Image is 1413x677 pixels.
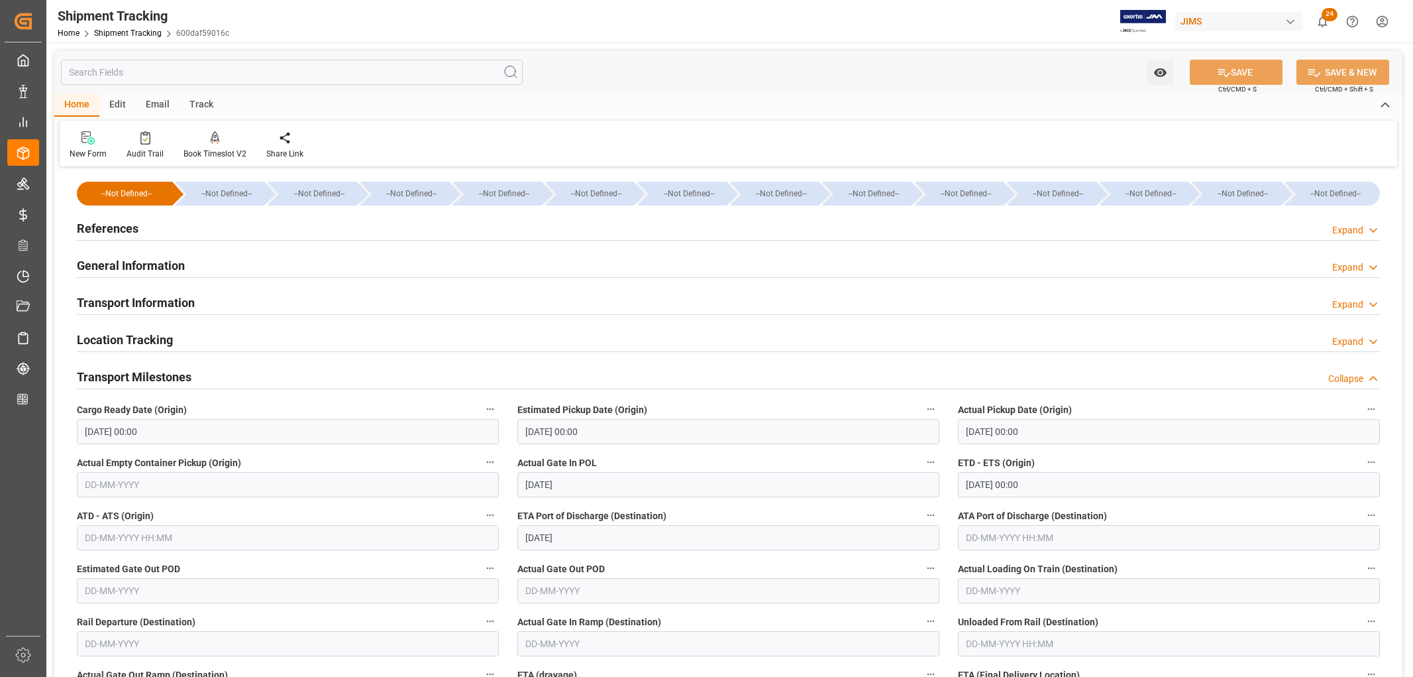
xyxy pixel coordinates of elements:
[482,400,499,418] button: Cargo Ready Date (Origin)
[266,148,303,160] div: Share Link
[360,182,449,206] div: --Not Defined--
[1190,60,1282,85] button: SAVE
[77,509,154,523] span: ATD - ATS (Origin)
[61,60,523,85] input: Search Fields
[1363,454,1380,471] button: ETD - ETS (Origin)
[1007,182,1096,206] div: --Not Defined--
[922,400,939,418] button: Estimated Pickup Date (Origin)
[452,182,541,206] div: --Not Defined--
[958,472,1380,497] input: DD-MM-YYYY HH:MM
[482,507,499,524] button: ATD - ATS (Origin)
[189,182,264,206] div: --Not Defined--
[1328,372,1363,386] div: Collapse
[922,613,939,630] button: Actual Gate In Ramp (Destination)
[1120,10,1166,33] img: Exertis%20JAM%20-%20Email%20Logo.jpg_1722504956.jpg
[77,615,195,629] span: Rail Departure (Destination)
[958,525,1380,550] input: DD-MM-YYYY HH:MM
[77,631,499,656] input: DD-MM-YYYY
[1218,84,1257,94] span: Ctrl/CMD + S
[922,454,939,471] button: Actual Gate In POL
[77,182,172,206] div: --Not Defined--
[1322,8,1337,21] span: 24
[545,182,634,206] div: --Not Defined--
[1113,182,1188,206] div: --Not Defined--
[374,182,449,206] div: --Not Defined--
[517,509,666,523] span: ETA Port of Discharge (Destination)
[915,182,1004,206] div: --Not Defined--
[482,613,499,630] button: Rail Departure (Destination)
[127,148,164,160] div: Audit Trail
[77,472,499,497] input: DD-MM-YYYY
[1332,223,1363,237] div: Expand
[281,182,356,206] div: --Not Defined--
[183,148,246,160] div: Book Timeslot V2
[1363,400,1380,418] button: Actual Pickup Date (Origin)
[77,257,185,275] h2: General Information
[958,562,1118,576] span: Actual Loading On Train (Destination)
[517,403,647,417] span: Estimated Pickup Date (Origin)
[928,182,1004,206] div: --Not Defined--
[1020,182,1096,206] div: --Not Defined--
[958,615,1098,629] span: Unloaded From Rail (Destination)
[58,29,79,38] a: Home
[1100,182,1188,206] div: --Not Defined--
[651,182,726,206] div: --Not Defined--
[1175,9,1308,34] button: JIMS
[77,331,173,349] h2: Location Tracking
[517,419,939,444] input: DD-MM-YYYY HH:MM
[958,456,1035,470] span: ETD - ETS (Origin)
[1332,335,1363,349] div: Expand
[958,403,1072,417] span: Actual Pickup Date (Origin)
[1147,60,1174,85] button: open menu
[77,403,187,417] span: Cargo Ready Date (Origin)
[54,94,99,117] div: Home
[1205,182,1281,206] div: --Not Defined--
[958,578,1380,603] input: DD-MM-YYYY
[517,578,939,603] input: DD-MM-YYYY
[77,525,499,550] input: DD-MM-YYYY HH:MM
[958,631,1380,656] input: DD-MM-YYYY HH:MM
[1175,12,1302,31] div: JIMS
[77,294,195,312] h2: Transport Information
[176,182,264,206] div: --Not Defined--
[1332,298,1363,312] div: Expand
[77,419,499,444] input: DD-MM-YYYY HH:MM
[558,182,634,206] div: --Not Defined--
[517,631,939,656] input: DD-MM-YYYY
[517,472,939,497] input: DD-MM-YYYY
[94,29,162,38] a: Shipment Tracking
[1332,261,1363,275] div: Expand
[517,456,597,470] span: Actual Gate In POL
[922,507,939,524] button: ETA Port of Discharge (Destination)
[1296,60,1389,85] button: SAVE & NEW
[99,94,136,117] div: Edit
[482,560,499,577] button: Estimated Gate Out POD
[1363,613,1380,630] button: Unloaded From Rail (Destination)
[58,6,229,26] div: Shipment Tracking
[77,578,499,603] input: DD-MM-YYYY
[822,182,911,206] div: --Not Defined--
[90,182,163,206] div: --Not Defined--
[958,419,1380,444] input: DD-MM-YYYY HH:MM
[1337,7,1367,36] button: Help Center
[958,509,1107,523] span: ATA Port of Discharge (Destination)
[77,456,241,470] span: Actual Empty Container Pickup (Origin)
[466,182,541,206] div: --Not Defined--
[637,182,726,206] div: --Not Defined--
[1284,182,1380,206] div: --Not Defined--
[1298,182,1373,206] div: --Not Defined--
[268,182,356,206] div: --Not Defined--
[730,182,819,206] div: --Not Defined--
[835,182,911,206] div: --Not Defined--
[70,148,107,160] div: New Form
[517,615,661,629] span: Actual Gate In Ramp (Destination)
[1192,182,1281,206] div: --Not Defined--
[1363,507,1380,524] button: ATA Port of Discharge (Destination)
[77,219,138,237] h2: References
[743,182,819,206] div: --Not Defined--
[77,368,191,386] h2: Transport Milestones
[180,94,223,117] div: Track
[77,562,180,576] span: Estimated Gate Out POD
[922,560,939,577] button: Actual Gate Out POD
[136,94,180,117] div: Email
